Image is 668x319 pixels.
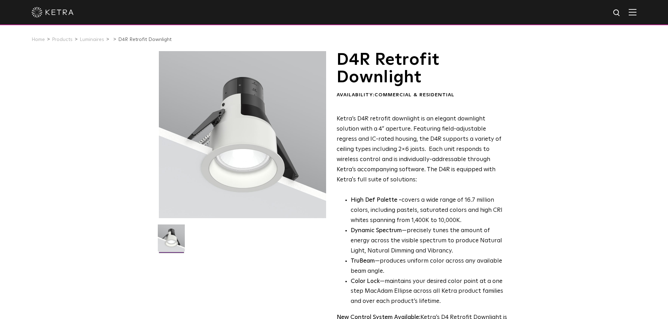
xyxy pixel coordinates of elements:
div: Availability: [337,92,507,99]
p: covers a wide range of 16.7 million colors, including pastels, saturated colors and high CRI whit... [351,195,507,226]
img: search icon [613,9,621,18]
img: ketra-logo-2019-white [32,7,74,18]
li: —produces uniform color across any available beam angle. [351,256,507,277]
strong: Color Lock [351,278,380,284]
li: —maintains your desired color point at a one step MacAdam Ellipse across all Ketra product famili... [351,277,507,307]
a: Luminaires [80,37,104,42]
a: D4R Retrofit Downlight [118,37,171,42]
strong: TruBeam [351,258,375,264]
h1: D4R Retrofit Downlight [337,51,507,86]
strong: Dynamic Spectrum [351,228,402,234]
img: D4R Retrofit Downlight [158,224,185,257]
strong: High Def Palette - [351,197,402,203]
li: —precisely tunes the amount of energy across the visible spectrum to produce Natural Light, Natur... [351,226,507,256]
p: Ketra’s D4R retrofit downlight is an elegant downlight solution with a 4” aperture. Featuring fie... [337,114,507,185]
img: Hamburger%20Nav.svg [629,9,636,15]
a: Home [32,37,45,42]
span: Commercial & Residential [375,92,454,97]
a: Products [52,37,73,42]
